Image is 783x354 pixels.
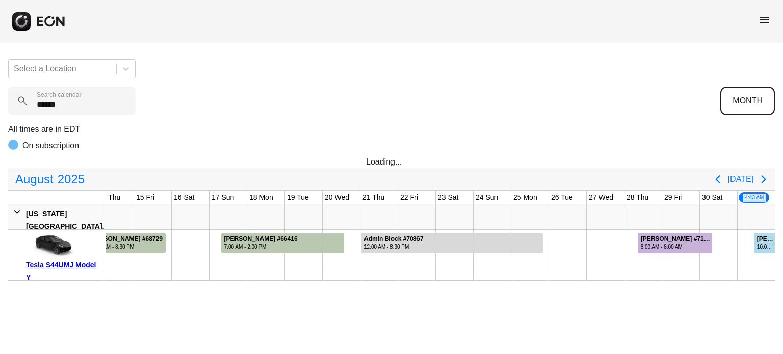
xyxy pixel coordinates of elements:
div: 10:00 AM - 10:00 AM [757,243,774,251]
div: 17 Sun [210,191,236,204]
img: car [26,233,77,259]
div: [PERSON_NAME] #72075 [757,235,774,243]
div: 28 Thu [624,191,650,204]
button: August2025 [9,169,91,189]
div: 27 Wed [587,191,615,204]
span: August [13,169,56,189]
div: [US_STATE][GEOGRAPHIC_DATA], [GEOGRAPHIC_DATA] [26,208,104,244]
div: 15 Fri [134,191,156,204]
div: 19 Tue [285,191,311,204]
p: All times are in EDT [8,123,775,135]
div: Admin Block #70867 [364,235,424,243]
button: [DATE] [728,170,753,188]
button: Previous page [708,169,728,189]
div: Rented for 4 days by justin katz Current status is completed [221,230,345,253]
div: 8:00 AM - 8:00 AM [641,243,711,251]
p: On subscription [22,140,79,152]
div: 22 Fri [398,191,421,204]
div: 30 Sat [700,191,724,204]
div: 29 Fri [662,191,685,204]
div: 25 Mon [511,191,539,204]
div: 11:00 AM - 8:30 PM [89,243,163,251]
div: [PERSON_NAME] #71451 [641,235,711,243]
div: 20 Wed [323,191,351,204]
div: Loading... [366,156,417,168]
div: Rented for 1 days by kelvin asare Current status is open [753,230,775,253]
div: [PERSON_NAME] #66416 [224,235,298,243]
div: 31 Sun [738,191,770,204]
div: 14 Thu [96,191,122,204]
div: 16 Sat [172,191,196,204]
div: [PERSON_NAME] #68729 [89,235,163,243]
div: 18 Mon [247,191,275,204]
div: Rented for 2 days by Sheldon Goodridge Current status is cleaning [637,230,713,253]
div: 23 Sat [436,191,460,204]
div: Rented for 5 days by Admin Block Current status is rental [360,230,543,253]
div: 24 Sun [474,191,500,204]
span: menu [759,14,771,26]
button: Next page [753,169,774,189]
div: 7:00 AM - 2:00 PM [224,243,298,251]
div: 12:00 AM - 8:30 PM [364,243,424,251]
label: Search calendar [37,91,81,99]
button: MONTH [720,87,775,115]
span: 2025 [56,169,87,189]
div: 21 Thu [360,191,386,204]
div: 26 Tue [549,191,575,204]
div: Tesla S44UMJ Model Y [26,259,102,283]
